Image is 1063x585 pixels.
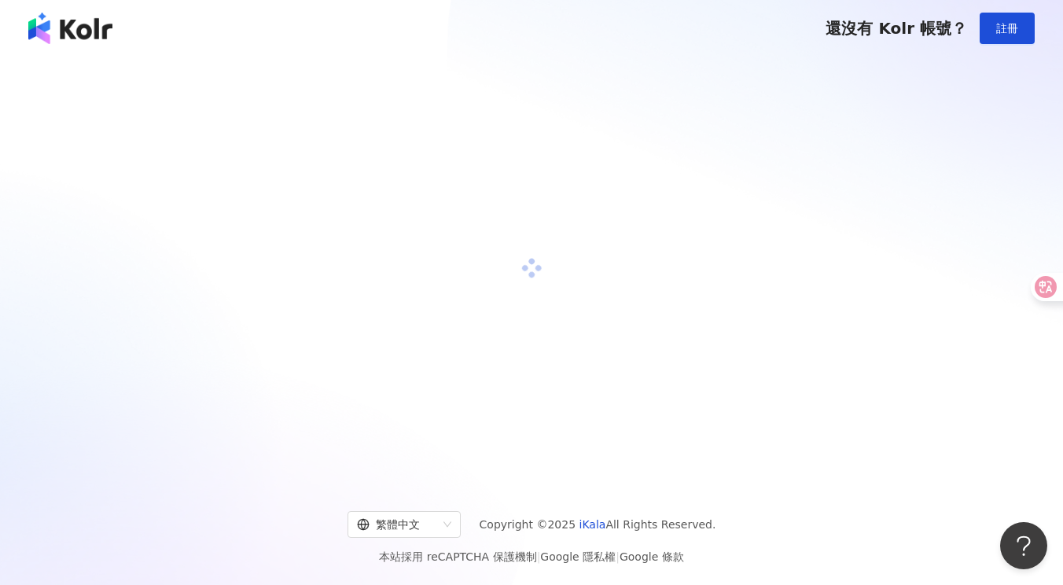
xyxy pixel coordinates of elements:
span: | [537,550,541,563]
span: 還沒有 Kolr 帳號？ [826,19,967,38]
a: Google 條款 [620,550,684,563]
a: Google 隱私權 [540,550,616,563]
iframe: Help Scout Beacon - Open [1000,522,1047,569]
div: 繁體中文 [357,512,437,537]
img: logo [28,13,112,44]
a: iKala [579,518,606,531]
span: Copyright © 2025 All Rights Reserved. [480,515,716,534]
span: 本站採用 reCAPTCHA 保護機制 [379,547,683,566]
button: 註冊 [980,13,1035,44]
span: | [616,550,620,563]
span: 註冊 [996,22,1018,35]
